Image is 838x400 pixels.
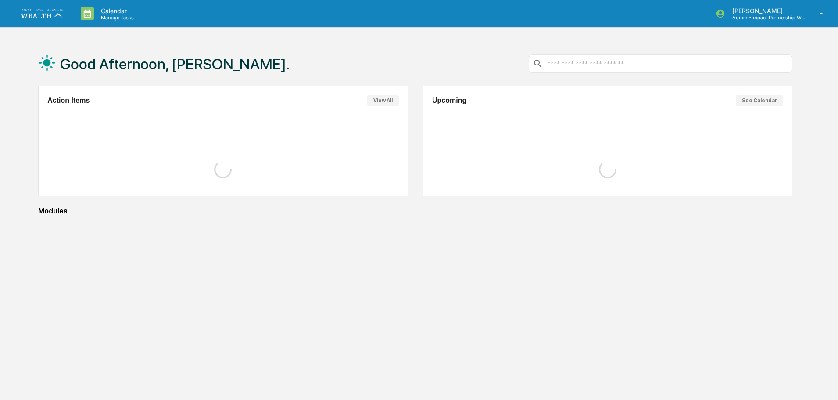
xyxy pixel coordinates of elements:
p: Admin • Impact Partnership Wealth [725,14,807,21]
p: Calendar [94,7,138,14]
h2: Action Items [47,97,90,105]
button: See Calendar [736,95,783,106]
img: logo [21,9,63,18]
div: Modules [38,207,792,215]
p: Manage Tasks [94,14,138,21]
p: [PERSON_NAME] [725,7,807,14]
h1: Good Afternoon, [PERSON_NAME]. [60,55,290,73]
h2: Upcoming [432,97,466,105]
button: View All [367,95,399,106]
